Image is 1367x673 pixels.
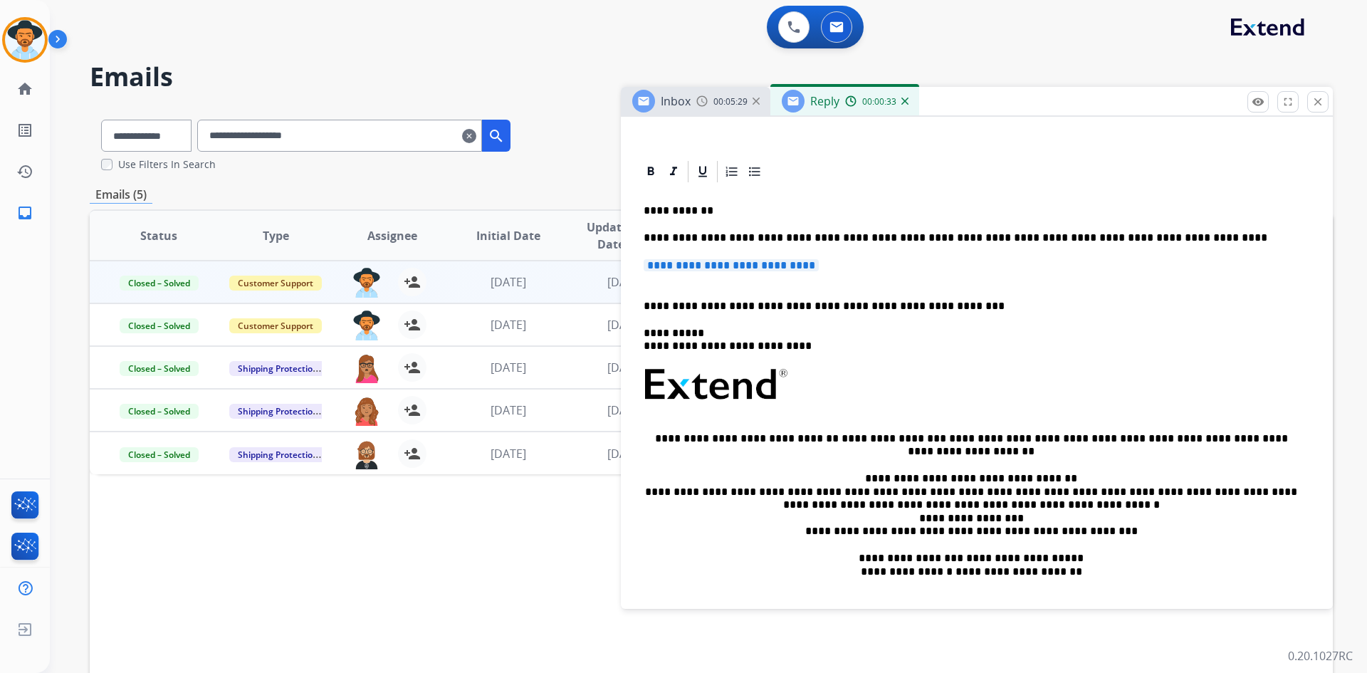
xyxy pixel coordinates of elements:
mat-icon: clear [462,127,476,145]
img: agent-avatar [352,311,381,340]
mat-icon: home [16,80,33,98]
mat-icon: person_add [404,359,421,376]
mat-icon: person_add [404,445,421,462]
span: [DATE] [491,360,526,375]
span: [DATE] [607,402,643,418]
span: [DATE] [491,402,526,418]
mat-icon: person_add [404,273,421,291]
mat-icon: remove_red_eye [1252,95,1264,108]
span: Reply [810,93,839,109]
span: Initial Date [476,227,540,244]
span: [DATE] [491,317,526,333]
img: agent-avatar [352,396,381,426]
span: [DATE] [491,446,526,461]
div: Bold [640,161,661,182]
span: [DATE] [607,446,643,461]
div: Underline [692,161,713,182]
span: Assignee [367,227,417,244]
span: [DATE] [491,274,526,290]
span: 00:00:33 [862,96,896,108]
span: Closed – Solved [120,404,199,419]
img: agent-avatar [352,353,381,383]
div: Italic [663,161,684,182]
span: Shipping Protection [229,361,327,376]
span: Shipping Protection [229,404,327,419]
span: Closed – Solved [120,318,199,333]
span: [DATE] [607,317,643,333]
span: Customer Support [229,318,322,333]
mat-icon: person_add [404,402,421,419]
span: Status [140,227,177,244]
span: Inbox [661,93,691,109]
span: Closed – Solved [120,361,199,376]
mat-icon: close [1311,95,1324,108]
p: Emails (5) [90,186,152,204]
mat-icon: search [488,127,505,145]
mat-icon: list_alt [16,122,33,139]
span: Customer Support [229,276,322,291]
div: Ordered List [721,161,743,182]
span: Type [263,227,289,244]
span: Shipping Protection [229,447,327,462]
mat-icon: fullscreen [1282,95,1294,108]
mat-icon: history [16,163,33,180]
img: avatar [5,20,45,60]
div: Bullet List [744,161,765,182]
label: Use Filters In Search [118,157,216,172]
img: agent-avatar [352,268,381,298]
img: agent-avatar [352,439,381,469]
span: Closed – Solved [120,447,199,462]
h2: Emails [90,63,1333,91]
span: [DATE] [607,274,643,290]
span: 00:05:29 [713,96,748,108]
mat-icon: inbox [16,204,33,221]
span: Updated Date [579,219,644,253]
span: [DATE] [607,360,643,375]
span: Closed – Solved [120,276,199,291]
mat-icon: person_add [404,316,421,333]
p: 0.20.1027RC [1288,647,1353,664]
